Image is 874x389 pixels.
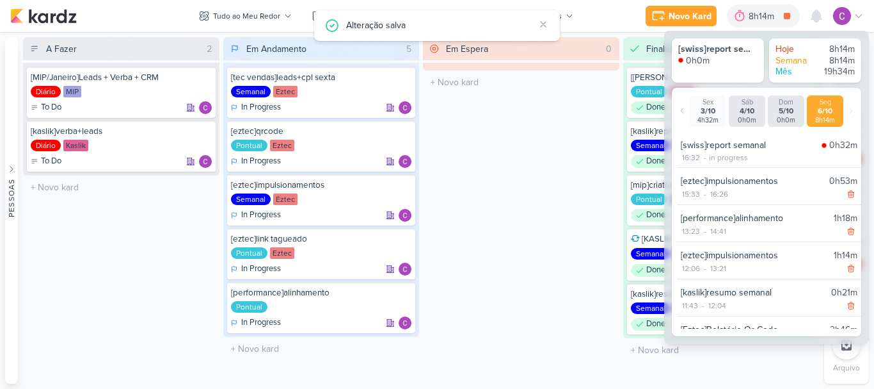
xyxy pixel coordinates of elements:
div: MIP [63,86,81,97]
div: 16:26 [709,188,729,200]
div: Semanal [631,302,671,314]
div: Pontual [231,140,267,151]
div: [tec vendas]leads+cpl sexta [231,72,412,83]
div: 8h14m [816,55,855,67]
div: Done [631,209,671,222]
div: 1h14m [834,249,857,262]
div: - [701,226,709,237]
div: Novo Kard [669,10,711,23]
div: Responsável: Carlos Lima [399,209,411,222]
div: To Do [31,101,61,114]
div: 8h14m [816,44,855,55]
div: 3/10 [692,106,724,116]
p: Done [646,209,665,222]
img: Carlos Lima [399,155,411,168]
div: Eztec [273,86,298,97]
div: Semanal [231,194,271,205]
div: [eztec]link tagueado [231,233,412,245]
button: Pessoas [5,37,18,384]
div: Sex [692,98,724,106]
div: 0h53m [829,174,857,188]
p: To Do [41,155,61,168]
div: Eztec [270,140,294,151]
div: - [699,300,707,311]
div: in progress [709,152,748,163]
div: Mês [775,66,814,78]
div: 0h32m [829,138,857,152]
div: In Progress [231,263,281,276]
button: Novo Kard [646,6,717,26]
div: Em Espera [446,42,488,56]
div: Sáb [731,98,763,106]
div: Pontual [231,247,267,259]
div: 16:32 [681,152,701,163]
div: In Progress [231,317,281,329]
img: Carlos Lima [199,155,212,168]
div: Diário [31,86,61,97]
div: In Progress [231,101,281,114]
div: Pontual [231,301,267,313]
div: Responsável: Carlos Lima [399,317,411,329]
p: Done [646,101,665,114]
div: Dom [770,98,802,106]
div: 1h18m [834,211,857,225]
div: [swiss]report semanal [681,138,816,152]
div: [kaslik]criativos his [631,72,812,83]
div: - [701,152,709,163]
div: 0h21m [831,286,857,299]
div: Semana [775,55,814,67]
div: 15:33 [681,188,701,200]
img: Carlos Lima [399,209,411,222]
div: Done [631,264,671,277]
div: Responsável: Carlos Lima [199,155,212,168]
div: Eztec [270,247,294,259]
p: In Progress [241,209,281,222]
div: [eztec]qrcode [231,126,412,137]
div: 8h14m [749,10,778,23]
div: [performance]alinhamento [681,211,829,225]
div: 4/10 [731,106,763,116]
div: Responsável: Carlos Lima [399,155,411,168]
div: 2 [202,42,217,56]
input: + Novo kard [425,73,617,92]
div: Pontual [631,194,667,205]
div: [performance]alinhamento [231,287,412,299]
div: 12:06 [681,263,701,274]
div: [eztec]impulsionamentos [681,174,824,188]
div: Responsável: Carlos Lima [399,101,411,114]
div: Done [631,155,671,168]
div: Kaslik [63,140,88,151]
div: [kaslik]report semanal [631,126,812,137]
div: 13:21 [709,263,727,274]
div: 0 [601,42,617,56]
div: 19h34m [816,66,855,78]
img: Carlos Lima [399,317,411,329]
div: 5 [401,42,417,56]
div: Finalizado [646,42,686,56]
div: [Eztec]Relatório Qr Code [681,323,825,336]
div: [kaslik]resumo semanal [631,288,812,300]
img: kardz.app [10,8,77,24]
div: 2h46m [830,323,857,336]
img: tracking [678,58,683,63]
p: Done [646,318,665,331]
div: [eztec]impulsionamentos [231,179,412,191]
p: In Progress [241,263,281,276]
input: + Novo kard [626,341,817,360]
div: 5/10 [770,106,802,116]
img: tracking [822,143,827,148]
input: + Novo kard [26,178,217,197]
p: In Progress [241,101,281,114]
div: Pontual [631,86,667,97]
div: Responsável: Carlos Lima [399,263,411,276]
p: In Progress [241,317,281,329]
div: 11:43 [681,300,699,311]
div: 14:41 [709,226,727,237]
div: Done [631,101,671,114]
div: 4h32m [692,116,724,124]
div: - [701,188,709,200]
div: [swiss]report semanal [678,44,758,55]
div: 0h0m [686,55,710,67]
div: Eztec [273,194,298,205]
div: Responsável: Carlos Lima [199,101,212,114]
